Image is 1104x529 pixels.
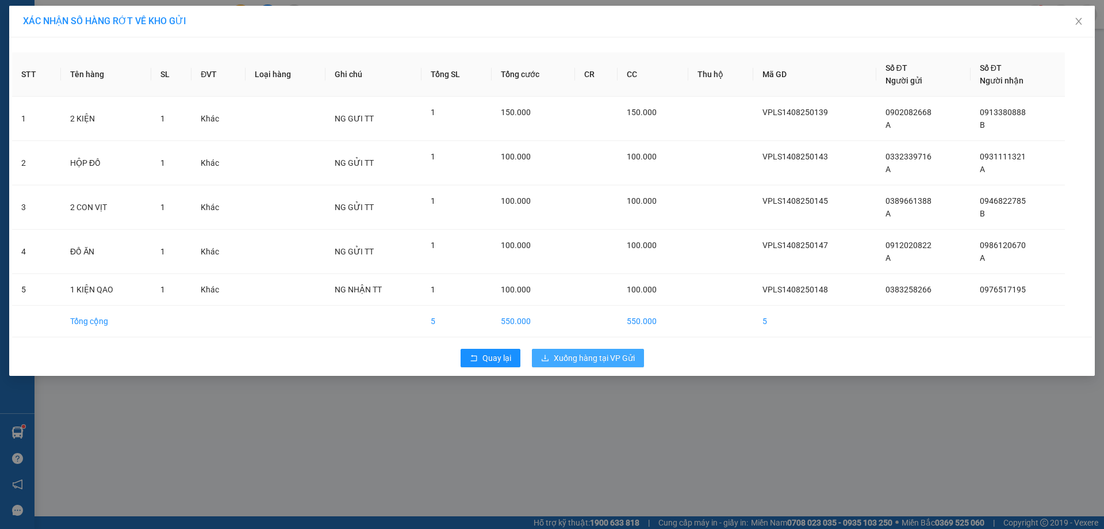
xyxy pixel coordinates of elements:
[575,52,617,97] th: CR
[23,16,186,26] span: XÁC NHẬN SỐ HÀNG RỚT VỀ KHO GỬI
[160,285,165,294] span: 1
[753,52,876,97] th: Mã GD
[61,230,151,274] td: ĐỒ ĂN
[431,152,435,161] span: 1
[431,241,435,250] span: 1
[885,253,891,262] span: A
[421,306,492,337] td: 5
[335,285,382,294] span: NG NHẬN TT
[61,274,151,306] td: 1 KIỆN QAO
[885,76,922,85] span: Người gửi
[885,108,931,117] span: 0902082668
[627,152,657,161] span: 100.000
[532,349,644,367] button: downloadXuống hàng tại VP Gửi
[762,196,828,205] span: VPLS1408250145
[492,52,575,97] th: Tổng cước
[618,306,688,337] td: 550.000
[61,141,151,185] td: HỘP ĐỒ
[762,241,828,250] span: VPLS1408250147
[61,185,151,230] td: 2 CON VỊT
[627,285,657,294] span: 100.000
[151,52,191,97] th: SL
[885,241,931,250] span: 0912020822
[762,285,828,294] span: VPLS1408250148
[501,152,531,161] span: 100.000
[980,108,1026,117] span: 0913380888
[885,165,891,174] span: A
[12,141,61,185] td: 2
[61,52,151,97] th: Tên hàng
[1063,6,1095,38] button: Close
[501,108,531,117] span: 150.000
[554,352,635,364] span: Xuống hàng tại VP Gửi
[431,285,435,294] span: 1
[688,52,753,97] th: Thu hộ
[885,63,907,73] span: Số ĐT
[627,108,657,117] span: 150.000
[470,354,478,363] span: rollback
[61,97,151,141] td: 2 KIỆN
[12,97,61,141] td: 1
[431,196,435,205] span: 1
[191,141,246,185] td: Khác
[191,274,246,306] td: Khác
[335,247,374,256] span: NG GỬI TT
[160,203,165,212] span: 1
[335,158,374,168] span: NG GỬI TT
[482,352,511,364] span: Quay lại
[980,63,1002,73] span: Số ĐT
[980,241,1026,250] span: 0986120670
[980,165,985,174] span: A
[980,209,985,218] span: B
[191,230,246,274] td: Khác
[160,247,165,256] span: 1
[1074,17,1083,26] span: close
[421,52,492,97] th: Tổng SL
[980,152,1026,161] span: 0931111321
[885,196,931,205] span: 0389661388
[627,241,657,250] span: 100.000
[885,152,931,161] span: 0332339716
[191,97,246,141] td: Khác
[762,108,828,117] span: VPLS1408250139
[618,52,688,97] th: CC
[980,76,1023,85] span: Người nhận
[980,253,985,262] span: A
[980,285,1026,294] span: 0976517195
[335,203,374,212] span: NG GỬI TT
[541,354,549,363] span: download
[461,349,520,367] button: rollbackQuay lại
[12,52,61,97] th: STT
[753,306,876,337] td: 5
[980,120,985,130] span: B
[885,209,891,218] span: A
[627,196,657,205] span: 100.000
[12,274,61,306] td: 5
[885,120,891,130] span: A
[492,306,575,337] td: 550.000
[160,158,165,168] span: 1
[335,114,374,123] span: NG GƯI TT
[12,185,61,230] td: 3
[762,152,828,161] span: VPLS1408250143
[246,52,325,97] th: Loại hàng
[160,114,165,123] span: 1
[501,196,531,205] span: 100.000
[12,230,61,274] td: 4
[980,196,1026,205] span: 0946822785
[325,52,421,97] th: Ghi chú
[191,52,246,97] th: ĐVT
[885,285,931,294] span: 0383258266
[191,185,246,230] td: Khác
[61,306,151,337] td: Tổng cộng
[431,108,435,117] span: 1
[501,285,531,294] span: 100.000
[501,241,531,250] span: 100.000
